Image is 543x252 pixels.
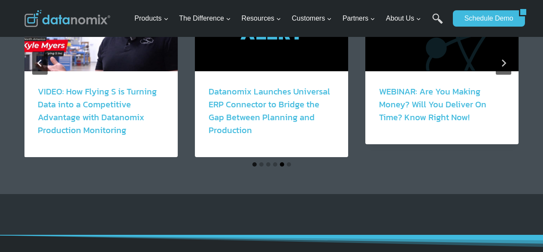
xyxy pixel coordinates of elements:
a: VIDEO: How Flying S is Turning Data into a Competitive Advantage with Datanomix Production Monito... [38,85,157,137]
img: Datanomix [24,10,110,27]
span: Products [134,13,168,24]
button: Go to slide 1 [252,162,257,167]
span: Customers [292,13,332,24]
span: About Us [386,13,421,24]
a: Search [432,13,443,33]
a: WEBINAR: Are You Making Money? Will You Deliver On Time? Know Right Now! [379,85,486,124]
button: Go to slide 6 [287,162,291,167]
a: Schedule Demo [453,10,519,27]
button: Next [496,52,511,75]
nav: Primary Navigation [131,5,449,33]
ul: Select a slide to show [24,161,519,168]
button: Go to slide 4 [273,162,277,167]
button: Go to last slide [32,52,48,75]
button: Go to slide 5 [280,162,284,167]
span: Resources [242,13,281,24]
span: The Difference [179,13,231,24]
button: Go to slide 2 [259,162,264,167]
span: Partners [343,13,375,24]
button: Go to slide 3 [266,162,270,167]
a: Datanomix Launches Universal ERP Connector to Bridge the Gap Between Planning and Production [209,85,330,137]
